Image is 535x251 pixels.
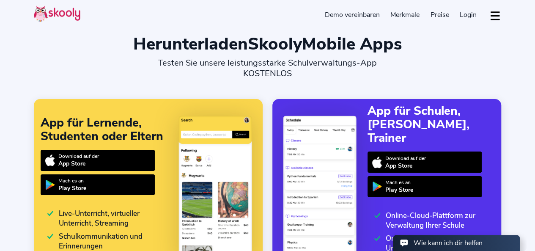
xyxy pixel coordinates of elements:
[368,176,482,197] a: Mach es anPlay Store
[431,10,449,19] font: Preise
[302,33,402,55] font: Mobile Apps
[454,8,482,22] a: Login
[41,115,163,144] font: App für Lernende, Studenten oder Eltern
[248,33,302,55] span: Skooly
[385,186,413,194] font: Play Store
[324,10,379,19] font: Demo vereinbaren
[385,179,411,186] font: Mach es an
[133,33,248,55] font: Herunterladen
[59,232,143,251] font: Schulkommunikation und Erinnerungen
[58,184,86,192] font: Play Store
[41,150,155,171] a: Download auf derApp Store
[390,10,420,19] font: Merkmale
[385,162,412,170] font: App Store
[58,153,99,160] font: Download auf der
[58,177,84,184] font: Mach es an
[368,103,469,146] font: App für Schulen, [PERSON_NAME], Trainer
[34,6,80,22] img: Skoolly
[385,155,426,162] font: Download auf der
[368,152,482,173] a: Download auf derApp Store
[386,211,475,230] font: Online-Cloud-Plattform zur Verwaltung Ihrer Schule
[41,174,155,196] a: Mach es anPlay Store
[489,6,501,25] button: Dropdown-Menü
[319,8,385,22] a: Demo vereinbaren
[59,209,140,228] font: Live-Unterricht, virtueller Unterricht, Streaming
[460,10,477,19] font: Login
[385,8,425,22] a: Merkmale
[425,8,455,22] a: Preise
[58,160,85,168] font: App Store
[158,57,377,79] font: Testen Sie unsere leistungsstarke Schulverwaltungs-App KOSTENLOS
